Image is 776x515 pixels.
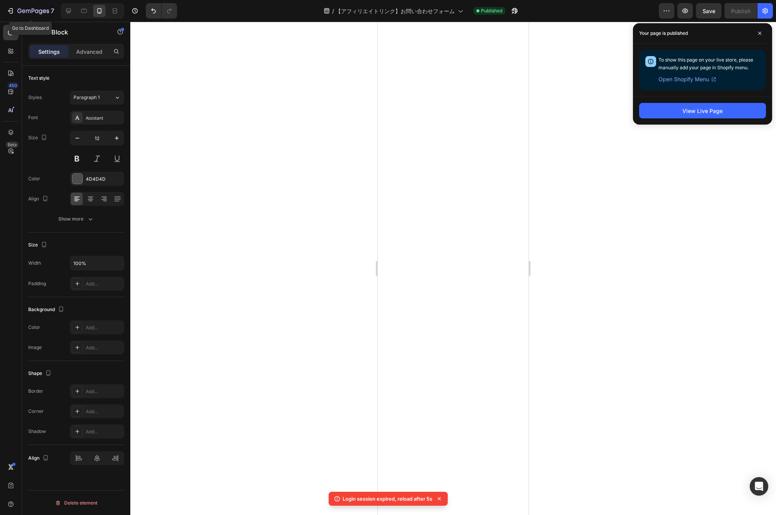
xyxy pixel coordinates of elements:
div: Beta [6,142,19,148]
p: Your page is published [639,29,688,37]
span: Published [481,7,502,14]
div: 450 [7,82,19,89]
div: Image [28,344,42,351]
p: Advanced [76,48,102,56]
div: Add... [86,388,122,395]
p: Text Block [38,27,103,37]
div: Text style [28,75,49,82]
span: Save [703,8,715,14]
div: Add... [86,324,122,331]
button: View Live Page [639,103,766,118]
div: Size [28,133,49,143]
button: Save [696,3,721,19]
div: Align [28,194,50,204]
button: Publish [725,3,757,19]
div: Delete element [55,498,97,508]
p: Login session expired, reload after 5s [343,495,432,503]
div: Shadow [28,428,46,435]
div: Undo/Redo [146,3,177,19]
button: Show more [28,212,124,226]
span: 【アフィリエイトリンク】お問い合わせフォーム [336,7,455,15]
div: Publish [731,7,750,15]
div: Shape [28,368,53,379]
div: Background [28,305,66,315]
div: Color [28,175,40,182]
button: Paragraph 1 [70,91,124,104]
div: Add... [86,428,122,435]
p: Settings [38,48,60,56]
div: Color [28,324,40,331]
span: To show this page on your live store, please manually add your page in Shopify menu. [658,57,753,70]
div: Size [28,240,49,250]
div: Font [28,114,38,121]
div: Open Intercom Messenger [750,477,768,496]
div: Add... [86,408,122,415]
div: Align [28,453,50,464]
div: Show more [58,215,94,223]
input: Auto [70,256,124,270]
div: Padding [28,280,46,287]
span: Open Shopify Menu [658,75,709,84]
div: 4D4D4D [86,176,122,183]
div: Width [28,260,41,267]
div: Add... [86,344,122,351]
span: / [332,7,334,15]
div: Add... [86,281,122,287]
button: 7 [3,3,58,19]
div: Border [28,388,43,395]
div: View Live Page [682,107,723,115]
div: Styles [28,94,42,101]
p: 7 [51,6,54,15]
div: Assistant [86,115,122,121]
div: Corner [28,408,44,415]
span: Paragraph 1 [73,94,100,101]
button: Delete element [28,497,124,509]
iframe: Design area [378,22,529,515]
